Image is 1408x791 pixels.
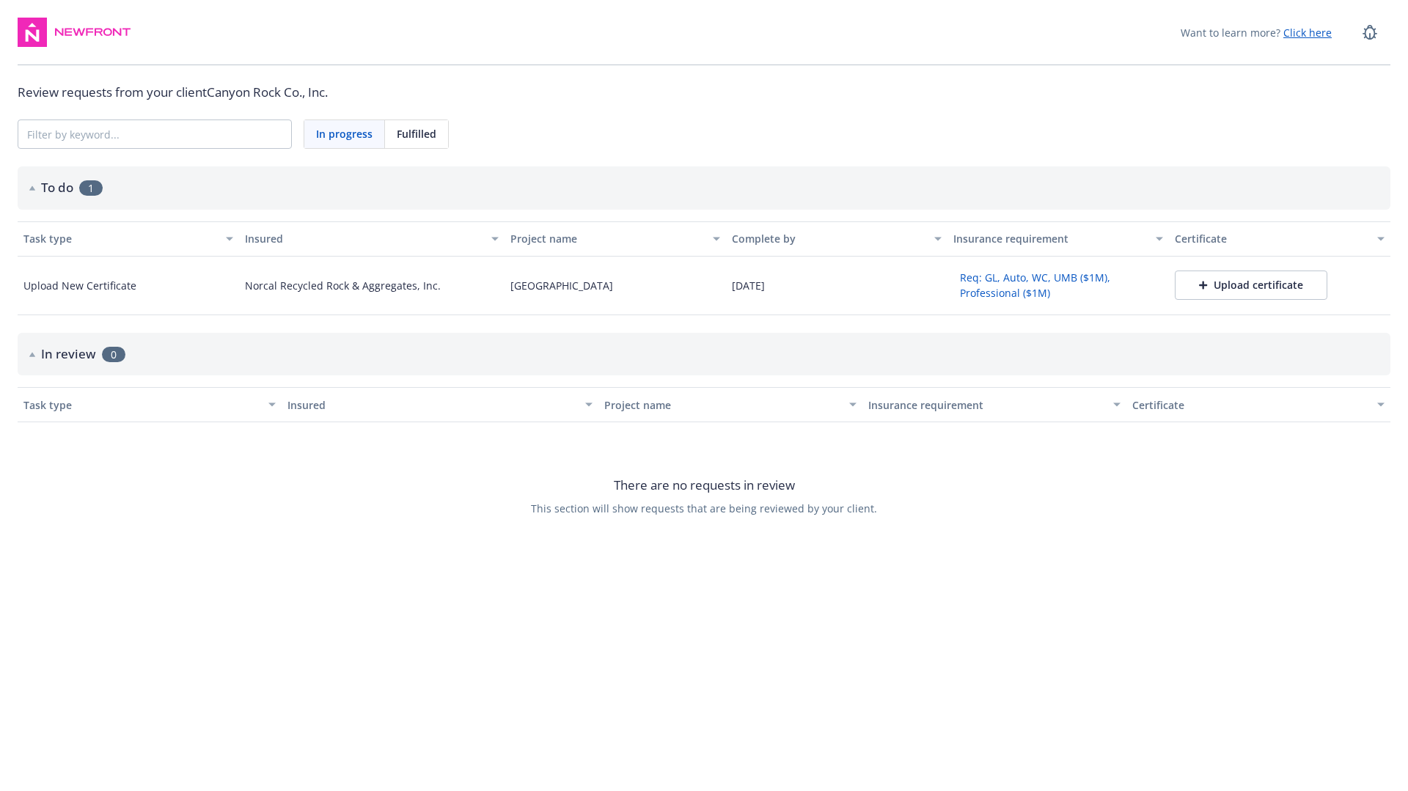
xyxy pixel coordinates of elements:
img: Newfront Logo [53,25,133,40]
div: Certificate [1132,397,1368,413]
span: There are no requests in review [614,476,795,495]
button: Task type [18,387,282,422]
div: Insured [245,231,483,246]
button: Upload certificate [1175,271,1327,300]
button: Complete by [726,221,947,257]
button: Task type [18,221,239,257]
button: Project name [505,221,726,257]
div: Insurance requirement [953,231,1147,246]
div: Task type [23,231,217,246]
div: [GEOGRAPHIC_DATA] [510,278,613,293]
div: Project name [510,231,704,246]
div: Review requests from your client Canyon Rock Co., Inc. [18,83,1390,102]
img: navigator-logo.svg [18,18,47,47]
div: Project name [604,397,840,413]
div: Insured [287,397,576,413]
span: Want to learn more? [1181,25,1332,40]
a: Click here [1283,26,1332,40]
span: In progress [316,126,373,141]
button: Insurance requirement [862,387,1126,422]
span: 1 [79,180,103,196]
div: Insurance requirement [868,397,1104,413]
a: Report a Bug [1355,18,1385,47]
button: Req: GL, Auto, WC, UMB ($1M), Professional ($1M) [953,266,1163,304]
button: Insured [239,221,505,257]
button: Insured [282,387,598,422]
div: [DATE] [732,278,765,293]
button: Certificate [1126,387,1390,422]
h2: To do [41,178,73,197]
span: 0 [102,347,125,362]
span: Fulfilled [397,126,436,141]
div: Certificate [1175,231,1368,246]
input: Filter by keyword... [18,120,291,148]
h2: In review [41,345,96,364]
div: Upload certificate [1199,278,1303,293]
div: Norcal Recycled Rock & Aggregates, Inc. [245,278,441,293]
button: Certificate [1169,221,1390,257]
button: Insurance requirement [947,221,1169,257]
div: Task type [23,397,260,413]
span: This section will show requests that are being reviewed by your client. [531,501,877,516]
div: Complete by [732,231,925,246]
button: Project name [598,387,862,422]
div: Upload New Certificate [23,278,136,293]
